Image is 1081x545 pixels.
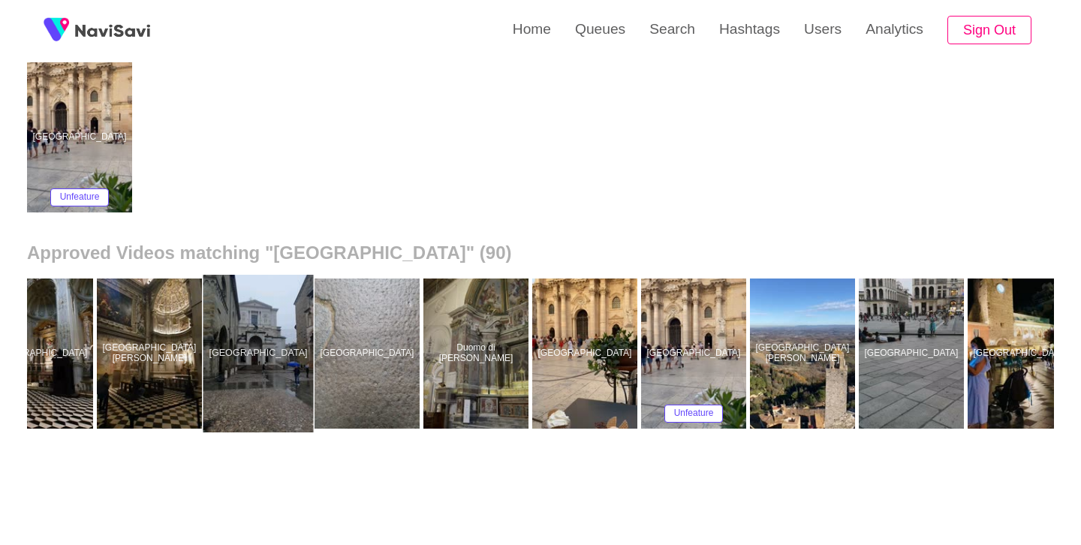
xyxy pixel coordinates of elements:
[50,188,110,206] button: Unfeature
[38,11,75,49] img: fireSpot
[532,279,641,429] a: [GEOGRAPHIC_DATA]SNAI Cathedral Point
[206,279,315,429] a: [GEOGRAPHIC_DATA]Piazza Duomo
[97,279,206,429] a: [GEOGRAPHIC_DATA][PERSON_NAME]Basilica di Santa Maria Maggiore
[947,16,1031,45] button: Sign Out
[750,279,859,429] a: [GEOGRAPHIC_DATA][PERSON_NAME]Palazzo Comunale
[423,279,532,429] a: Duomo di [PERSON_NAME]Duomo di Amalfi
[75,23,150,38] img: fireSpot
[664,405,724,423] button: Unfeature
[859,279,968,429] a: [GEOGRAPHIC_DATA]Piazza Duomo
[641,279,750,429] a: [GEOGRAPHIC_DATA]Piazza DuomoUnfeature
[27,62,136,212] a: [GEOGRAPHIC_DATA]Piazza DuomoUnfeature
[968,279,1076,429] a: [GEOGRAPHIC_DATA]Piazza Duomo
[27,242,1054,263] h2: Approved Videos matching "[GEOGRAPHIC_DATA]" (90)
[315,279,423,429] a: [GEOGRAPHIC_DATA]Piazza Duomo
